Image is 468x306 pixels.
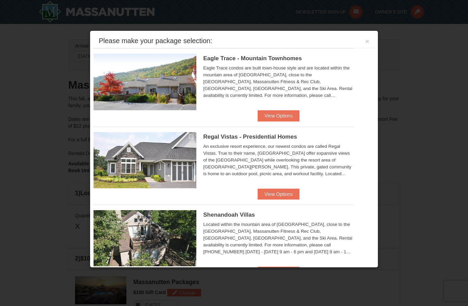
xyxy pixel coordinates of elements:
[365,38,369,45] button: ×
[203,212,255,218] span: Shenandoah Villas
[203,55,302,62] span: Eagle Trace - Mountain Townhomes
[203,221,354,255] div: Located within the mountain area of [GEOGRAPHIC_DATA], close to the [GEOGRAPHIC_DATA], Massanutte...
[94,132,196,188] img: 19218991-1-902409a9.jpg
[258,267,299,278] button: View Options
[99,37,212,44] div: Please make your package selection:
[258,110,299,121] button: View Options
[94,54,196,110] img: 19218983-1-9b289e55.jpg
[258,189,299,200] button: View Options
[203,143,354,177] div: An exclusive resort experience, our newest condos are called Regal Vistas. True to their name, [G...
[94,210,196,266] img: 19219019-2-e70bf45f.jpg
[203,65,354,99] div: Eagle Trace condos are built town-house style and are located within the mountain area of [GEOGRA...
[203,133,297,140] span: Regal Vistas - Presidential Homes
